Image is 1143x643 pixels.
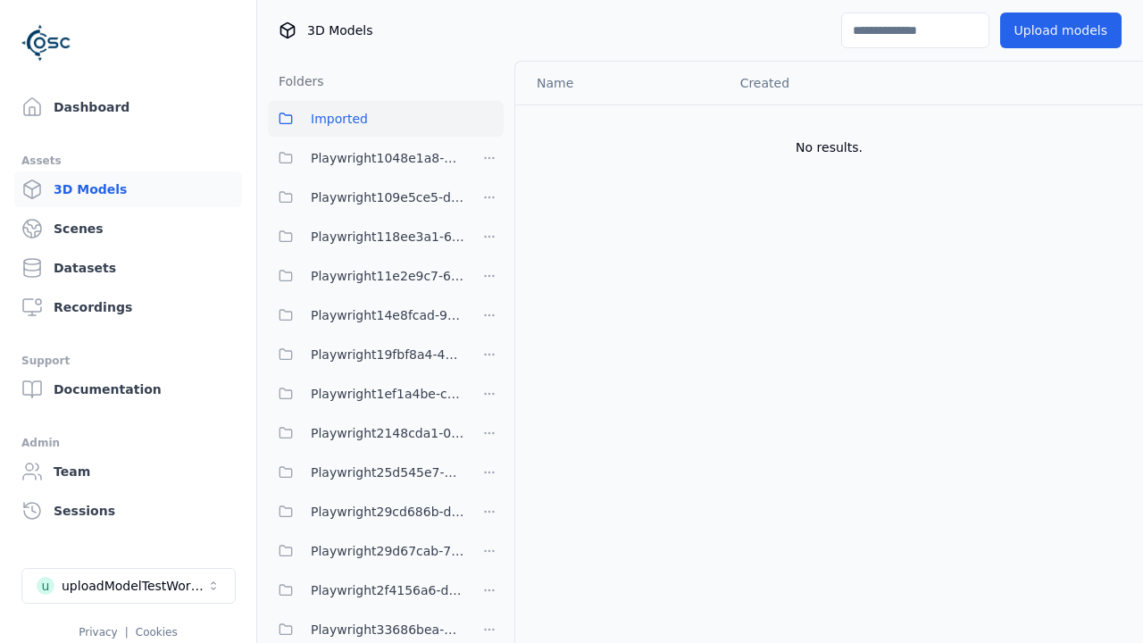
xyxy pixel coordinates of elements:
[21,350,235,372] div: Support
[14,289,242,325] a: Recordings
[268,533,464,569] button: Playwright29d67cab-7655-4a15-9701-4b560da7f167
[14,493,242,529] a: Sessions
[268,72,324,90] h3: Folders
[311,501,464,522] span: Playwright29cd686b-d0c9-4777-aa54-1065c8c7cee8
[311,305,464,326] span: Playwright14e8fcad-9ce8-4c9f-9ba9-3f066997ed84
[311,108,368,129] span: Imported
[268,297,464,333] button: Playwright14e8fcad-9ce8-4c9f-9ba9-3f066997ed84
[268,376,464,412] button: Playwright1ef1a4be-ca25-4334-b22c-6d46e5dc87b0
[311,344,464,365] span: Playwright19fbf8a4-490f-4493-a67b-72679a62db0e
[268,494,464,530] button: Playwright29cd686b-d0c9-4777-aa54-1065c8c7cee8
[1000,13,1122,48] button: Upload models
[311,226,464,247] span: Playwright118ee3a1-6e25-456a-9a29-0f34eaed349c
[268,101,504,137] button: Imported
[21,568,236,604] button: Select a workspace
[268,455,464,490] button: Playwright25d545e7-ff08-4d3b-b8cd-ba97913ee80b
[311,422,464,444] span: Playwright2148cda1-0135-4eee-9a3e-ba7e638b60a6
[311,147,464,169] span: Playwright1048e1a8-7157-4402-9d51-a0d67d82f98b
[311,265,464,287] span: Playwright11e2e9c7-6c23-4ce7-ac48-ea95a4ff6a43
[311,383,464,405] span: Playwright1ef1a4be-ca25-4334-b22c-6d46e5dc87b0
[268,140,464,176] button: Playwright1048e1a8-7157-4402-9d51-a0d67d82f98b
[726,62,941,104] th: Created
[268,337,464,372] button: Playwright19fbf8a4-490f-4493-a67b-72679a62db0e
[14,89,242,125] a: Dashboard
[268,180,464,215] button: Playwright109e5ce5-d2cb-4ab8-a55a-98f36a07a7af
[311,619,464,640] span: Playwright33686bea-41a4-43c8-b27a-b40c54b773e3
[14,250,242,286] a: Datasets
[14,372,242,407] a: Documentation
[311,462,464,483] span: Playwright25d545e7-ff08-4d3b-b8cd-ba97913ee80b
[125,626,129,639] span: |
[14,454,242,489] a: Team
[136,626,178,639] a: Cookies
[311,187,464,208] span: Playwright109e5ce5-d2cb-4ab8-a55a-98f36a07a7af
[14,211,242,246] a: Scenes
[21,432,235,454] div: Admin
[268,219,464,255] button: Playwright118ee3a1-6e25-456a-9a29-0f34eaed349c
[62,577,206,595] div: uploadModelTestWorkspace
[14,171,242,207] a: 3D Models
[515,104,1143,190] td: No results.
[268,258,464,294] button: Playwright11e2e9c7-6c23-4ce7-ac48-ea95a4ff6a43
[268,572,464,608] button: Playwright2f4156a6-d13a-4a07-9939-3b63c43a9416
[268,415,464,451] button: Playwright2148cda1-0135-4eee-9a3e-ba7e638b60a6
[21,150,235,171] div: Assets
[311,580,464,601] span: Playwright2f4156a6-d13a-4a07-9939-3b63c43a9416
[311,540,464,562] span: Playwright29d67cab-7655-4a15-9701-4b560da7f167
[307,21,372,39] span: 3D Models
[21,18,71,68] img: Logo
[37,577,54,595] div: u
[515,62,726,104] th: Name
[79,626,117,639] a: Privacy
